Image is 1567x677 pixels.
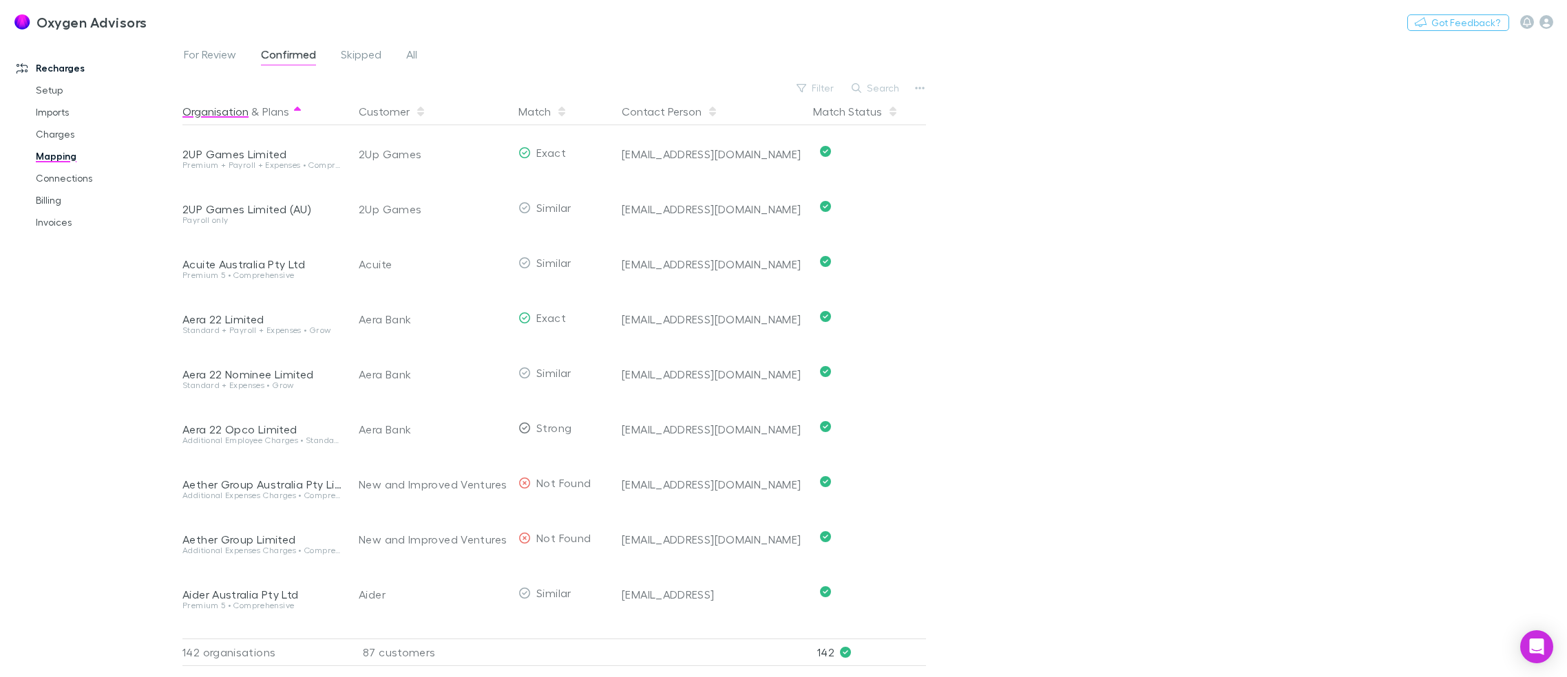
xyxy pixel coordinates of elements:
div: 2UP Games Limited [182,147,342,161]
h3: Oxygen Advisors [36,14,147,30]
div: [EMAIL_ADDRESS][DOMAIN_NAME] [622,257,802,271]
div: Standard + Expenses • Grow [182,381,342,389]
div: Open Intercom Messenger [1520,630,1553,663]
div: New and Improved Ventures [359,512,507,567]
div: [EMAIL_ADDRESS][DOMAIN_NAME] [622,202,802,216]
a: Mapping [22,145,190,167]
div: Payroll only [182,216,342,224]
svg: Confirmed [820,586,831,597]
div: New and Improved Ventures [359,457,507,512]
div: [EMAIL_ADDRESS][DOMAIN_NAME] [622,367,802,381]
div: [EMAIL_ADDRESS][DOMAIN_NAME] [622,147,802,161]
div: Aera 22 Opco Limited [182,422,342,436]
button: Customer [359,98,426,125]
svg: Confirmed [820,311,831,322]
div: & [182,98,342,125]
button: Filter [790,80,842,96]
button: Contact Person [622,98,718,125]
div: Aera Bank [359,402,507,457]
a: Imports [22,101,190,123]
svg: Confirmed [820,531,831,542]
button: Match Status [813,98,898,125]
div: Additional Employee Charges • Standard + Payroll + Expenses • Additional Expenses Charges [182,436,342,444]
button: Got Feedback? [1407,14,1509,31]
span: Exact [536,311,566,324]
svg: Confirmed [820,146,831,157]
div: 142 organisations [182,638,348,666]
div: Aider Australia Pty Ltd [182,588,342,601]
button: Match [518,98,567,125]
div: Aider [359,567,507,622]
button: Organisation [182,98,249,125]
svg: Confirmed [820,201,831,212]
span: All [406,47,417,65]
div: 87 customers [348,638,513,666]
div: Additional Expenses Charges • Comprehensive • ApprovalMax for XERO (monthly subscription) Tier 3 [182,491,342,499]
svg: Confirmed [820,366,831,377]
span: Similar [536,366,571,379]
svg: Confirmed [820,476,831,487]
span: Similar [536,256,571,269]
a: Charges [22,123,190,145]
div: [EMAIL_ADDRESS][DOMAIN_NAME] [622,477,802,491]
img: Oxygen Advisors's Logo [14,14,31,30]
a: Setup [22,79,190,101]
div: Aether Group Limited [182,533,342,546]
button: Search [845,80,907,96]
svg: Confirmed [820,256,831,267]
div: 2Up Games [359,182,507,237]
a: Connections [22,167,190,189]
div: [EMAIL_ADDRESS] [622,588,802,601]
a: Recharges [3,57,190,79]
div: Acuite [359,237,507,292]
div: Standard + Payroll + Expenses • Grow [182,326,342,334]
div: Aera Bank [359,292,507,347]
span: Strong [536,421,571,434]
svg: Confirmed [820,421,831,432]
div: Aether Group Australia Pty Limited [182,477,342,491]
div: Aider [359,622,507,677]
div: 2UP Games Limited (AU) [182,202,342,216]
a: Billing [22,189,190,211]
a: Oxygen Advisors [6,6,155,39]
a: Invoices [22,211,190,233]
button: Plans [262,98,289,125]
div: Additional Expenses Charges • Comprehensive • ApprovalMax for XERO (monthly subscription) Tier 3 [182,546,342,555]
div: [EMAIL_ADDRESS][DOMAIN_NAME] [622,422,802,436]
div: Aera 22 Limited [182,312,342,326]
div: Premium 5 • Comprehensive [182,601,342,610]
span: Not Found [536,531,591,544]
div: Aera 22 Nominee Limited [182,367,342,381]
div: [EMAIL_ADDRESS][DOMAIN_NAME] [622,312,802,326]
div: [EMAIL_ADDRESS][DOMAIN_NAME] [622,533,802,546]
span: Not Found [536,476,591,489]
div: Acuite Australia Pty Ltd [182,257,342,271]
span: For Review [184,47,236,65]
p: 142 [817,639,926,665]
span: Similar [536,201,571,214]
div: Aera Bank [359,347,507,402]
span: Skipped [341,47,381,65]
div: 2Up Games [359,127,507,182]
span: Exact [536,146,566,159]
span: Similar [536,586,571,599]
span: Confirmed [261,47,316,65]
div: Premium + Payroll + Expenses • Comprehensive • Ignite [182,161,342,169]
div: Premium 5 • Comprehensive [182,271,342,279]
